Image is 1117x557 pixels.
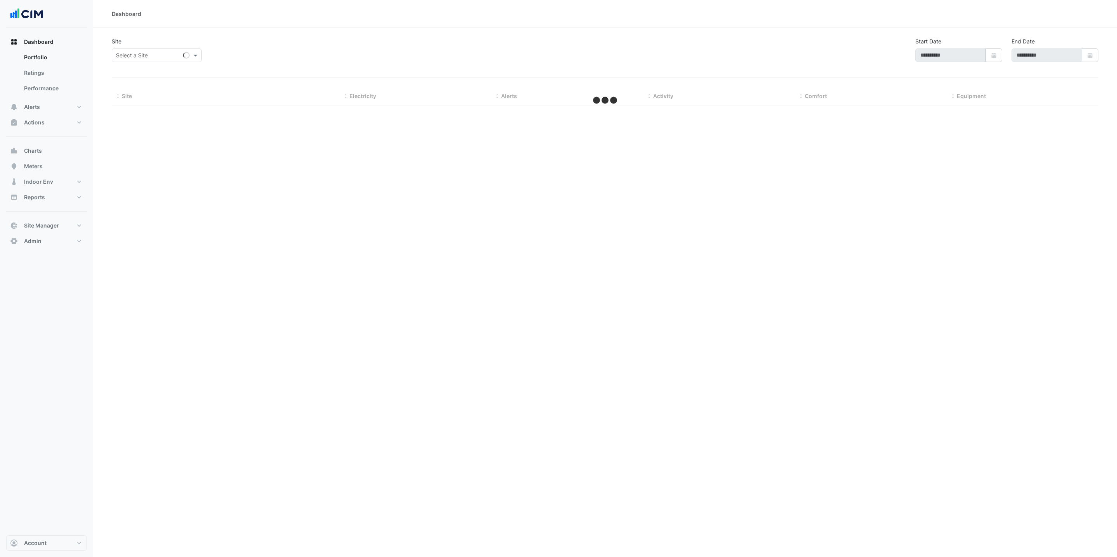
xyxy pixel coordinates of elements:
[10,119,18,126] app-icon: Actions
[24,237,41,245] span: Admin
[1012,37,1035,45] label: End Date
[10,147,18,155] app-icon: Charts
[18,81,87,96] a: Performance
[18,65,87,81] a: Ratings
[6,233,87,249] button: Admin
[24,147,42,155] span: Charts
[6,99,87,115] button: Alerts
[6,218,87,233] button: Site Manager
[24,38,54,46] span: Dashboard
[6,159,87,174] button: Meters
[653,93,673,99] span: Activity
[9,6,44,22] img: Company Logo
[10,237,18,245] app-icon: Admin
[112,37,121,45] label: Site
[24,103,40,111] span: Alerts
[915,37,941,45] label: Start Date
[24,162,43,170] span: Meters
[6,115,87,130] button: Actions
[10,103,18,111] app-icon: Alerts
[10,162,18,170] app-icon: Meters
[112,10,141,18] div: Dashboard
[6,34,87,50] button: Dashboard
[24,539,47,547] span: Account
[10,222,18,229] app-icon: Site Manager
[349,93,376,99] span: Electricity
[24,222,59,229] span: Site Manager
[24,178,53,186] span: Indoor Env
[10,193,18,201] app-icon: Reports
[24,119,45,126] span: Actions
[10,178,18,186] app-icon: Indoor Env
[6,190,87,205] button: Reports
[122,93,132,99] span: Site
[6,50,87,99] div: Dashboard
[501,93,517,99] span: Alerts
[10,38,18,46] app-icon: Dashboard
[957,93,986,99] span: Equipment
[6,535,87,551] button: Account
[18,50,87,65] a: Portfolio
[805,93,827,99] span: Comfort
[6,174,87,190] button: Indoor Env
[24,193,45,201] span: Reports
[6,143,87,159] button: Charts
